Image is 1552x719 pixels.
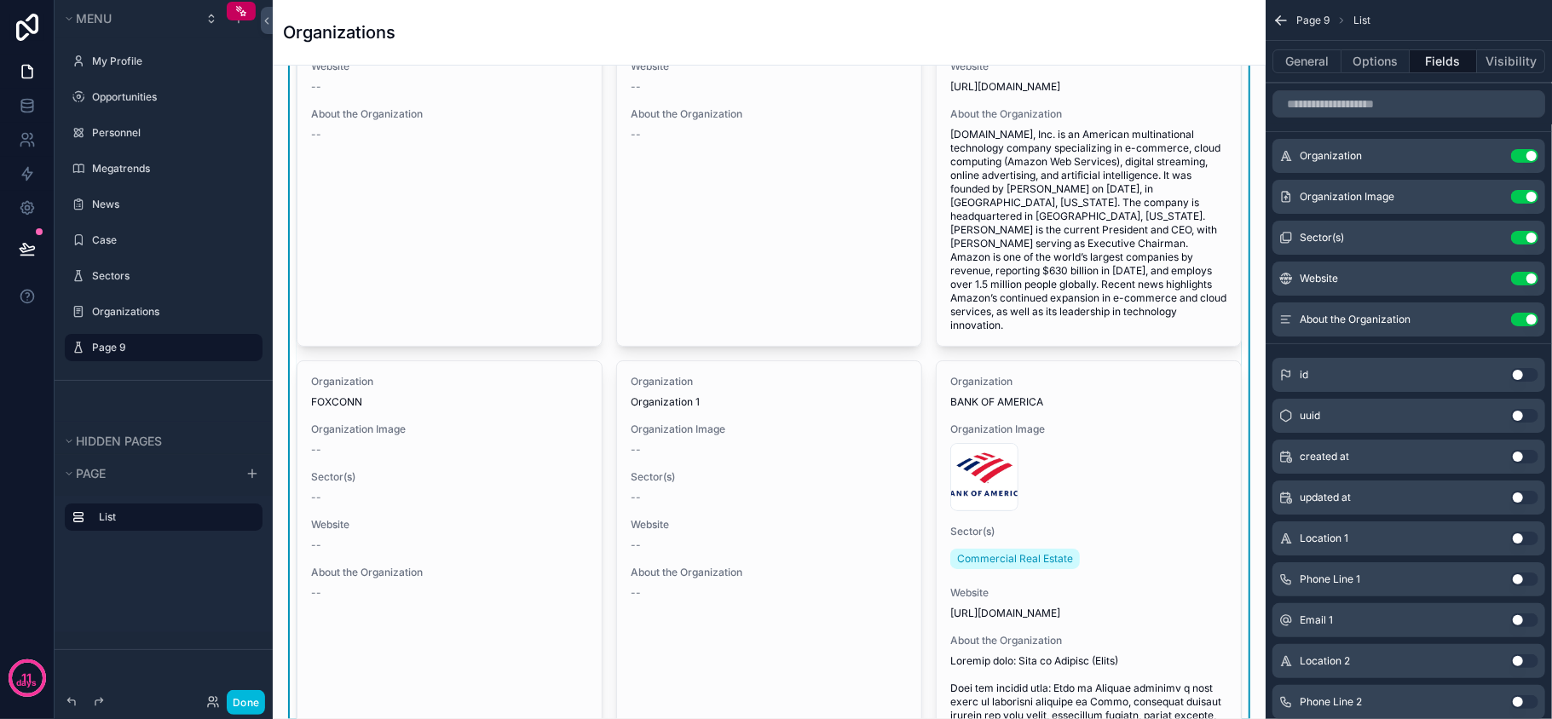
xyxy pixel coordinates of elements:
span: -- [311,80,321,94]
span: Sector(s) [1300,231,1344,244]
label: Organizations [92,305,252,319]
span: Organization Image [311,423,588,436]
span: id [1300,368,1308,382]
p: 11 [22,670,32,687]
span: -- [631,491,641,504]
button: Visibility [1477,49,1545,73]
span: Website [950,586,1227,600]
span: Page 9 [1296,14,1330,27]
span: [URL][DOMAIN_NAME] [950,607,1227,620]
button: Options [1341,49,1410,73]
span: [DOMAIN_NAME], Inc. is an American multinational technology company specializing in e-commerce, c... [950,128,1227,332]
button: Page [61,462,235,486]
span: Website [631,518,908,532]
button: Fields [1410,49,1478,73]
span: About the Organization [631,107,908,121]
label: Sectors [92,269,252,283]
span: Sector(s) [950,525,1227,538]
span: [URL][DOMAIN_NAME] [950,80,1227,94]
span: Location 2 [1300,654,1350,668]
span: Location 1 [1300,532,1348,545]
div: scrollable content [55,496,273,548]
span: -- [631,80,641,94]
label: Page 9 [92,341,252,354]
span: Commercial Real Estate [957,552,1073,566]
span: About the Organization [311,566,588,579]
span: Organization [950,375,1227,388]
span: Organization [1300,149,1362,163]
button: Done [227,690,265,715]
button: Hidden pages [61,429,256,453]
span: Phone Line 1 [1300,572,1360,586]
span: Organization Image [631,423,908,436]
span: -- [311,538,321,552]
span: Website [311,518,588,532]
p: days [17,676,38,690]
label: List [99,510,249,524]
label: Personnel [92,126,252,140]
span: -- [631,538,641,552]
span: Website [1300,272,1338,285]
span: -- [311,586,321,600]
button: General [1272,49,1341,73]
span: Page [76,466,106,480]
span: -- [631,443,641,457]
span: updated at [1300,491,1351,504]
span: Organization [311,375,588,388]
span: Organization [631,375,908,388]
span: Website [950,60,1227,73]
label: Case [92,233,252,247]
span: -- [311,491,321,504]
span: Organization 1 [631,395,908,409]
label: Opportunities [92,90,252,104]
span: -- [631,586,641,600]
span: About the Organization [311,107,588,121]
span: List [1353,14,1370,27]
span: BANK OF AMERICA [950,395,1227,409]
span: Hidden pages [76,434,162,448]
h1: Organizations [283,20,395,44]
a: Commercial Real Estate [950,549,1080,569]
span: Menu [76,11,112,26]
span: -- [311,128,321,141]
span: Sector(s) [311,470,588,484]
span: Sector(s) [631,470,908,484]
span: Website [631,60,908,73]
span: -- [311,443,321,457]
span: Organization Image [1300,190,1394,204]
span: Website [311,60,588,73]
span: About the Organization [950,634,1227,647]
label: Megatrends [92,162,252,175]
label: News [92,198,252,211]
span: -- [631,128,641,141]
span: Organization Image [950,423,1227,436]
span: Email 1 [1300,613,1333,627]
span: created at [1300,450,1349,463]
span: FOXCONN [311,395,588,409]
span: About the Organization [1300,313,1411,326]
label: My Profile [92,55,252,68]
button: Menu [61,7,194,31]
span: About the Organization [950,107,1227,121]
span: uuid [1300,409,1320,423]
span: About the Organization [631,566,908,579]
